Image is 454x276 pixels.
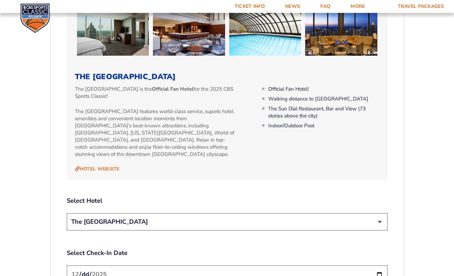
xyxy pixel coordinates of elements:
[268,122,379,129] li: Indoor/Outdoor Pool
[75,86,237,100] p: The [GEOGRAPHIC_DATA] is the for the 2025 CBS Sports Classic!
[268,105,379,119] li: The Sun Dial Restaurant, Bar and View (73 stories above the city)
[268,86,379,93] li: Official Fan Hotel!
[75,72,379,81] h3: The [GEOGRAPHIC_DATA]
[305,5,377,56] img: The Westin Peachtree Plaza Atlanta
[75,108,237,158] p: The [GEOGRAPHIC_DATA] features world-class service, superb hotel amenities and convenient locatio...
[67,249,388,257] label: Select Check-In Date
[152,86,194,92] strong: Official Fan Hotel
[153,5,225,56] img: The Westin Peachtree Plaza Atlanta
[77,5,149,56] img: The Westin Peachtree Plaza Atlanta
[229,5,301,56] img: The Westin Peachtree Plaza Atlanta
[67,197,388,205] label: Select Hotel
[75,166,120,172] a: Hotel Website
[20,3,50,33] img: CBS Sports Classic
[268,95,379,103] li: Walking distance to [GEOGRAPHIC_DATA]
